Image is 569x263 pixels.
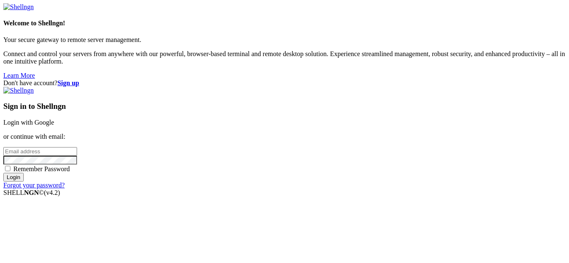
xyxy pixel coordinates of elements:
[3,102,566,111] h3: Sign in to Shellngn
[3,182,65,189] a: Forgot your password?
[24,189,39,196] b: NGN
[3,36,566,44] p: Your secure gateway to remote server management.
[3,133,566,140] p: or continue with email:
[13,165,70,172] span: Remember Password
[3,147,77,156] input: Email address
[3,50,566,65] p: Connect and control your servers from anywhere with our powerful, browser-based terminal and remo...
[3,20,566,27] h4: Welcome to Shellngn!
[3,3,34,11] img: Shellngn
[3,189,60,196] span: SHELL ©
[3,173,24,182] input: Login
[3,87,34,94] img: Shellngn
[3,119,54,126] a: Login with Google
[44,189,60,196] span: 4.2.0
[5,166,10,171] input: Remember Password
[3,72,35,79] a: Learn More
[3,79,566,87] div: Don't have account?
[57,79,79,86] a: Sign up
